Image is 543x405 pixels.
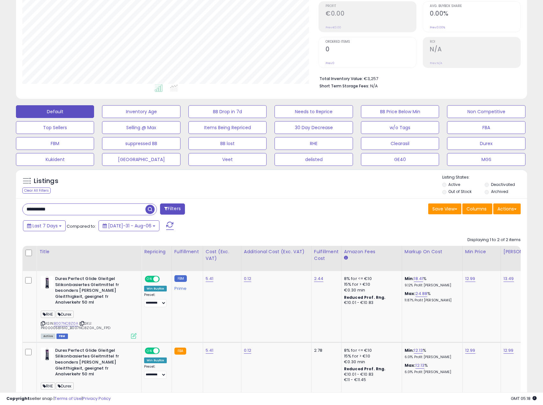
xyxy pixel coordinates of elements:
div: 8% for <= €10 [344,276,397,282]
li: €3,257 [319,74,516,82]
div: €10.01 - €10.83 [344,372,397,377]
div: Additional Cost (Exc. VAT) [244,248,309,255]
a: 5.41 [206,276,214,282]
span: ON [145,348,153,353]
button: Top Sellers [16,121,94,134]
span: 2025-08-14 05:18 GMT [511,395,537,401]
div: % [405,276,458,288]
button: Non Competitive [447,105,525,118]
a: 0.12 [244,347,252,354]
button: Items Being Repriced [188,121,267,134]
div: Preset: [144,364,167,379]
button: Save View [428,203,461,214]
span: N/A [370,83,378,89]
small: Amazon Fees. [344,255,348,261]
small: FBM [174,275,187,282]
b: Reduced Prof. Rng. [344,295,386,300]
p: 11.87% Profit [PERSON_NAME] [405,298,458,303]
div: €0.30 min [344,287,397,293]
a: 5.41 [206,347,214,354]
th: The percentage added to the cost of goods (COGS) that forms the calculator for Min & Max prices. [402,246,462,271]
span: Profit [326,4,416,8]
button: Durex [447,137,525,150]
img: 31ywbskpmmL._SL40_.jpg [41,276,54,289]
div: Displaying 1 to 2 of 2 items [467,237,521,243]
div: Amazon Fees [344,248,399,255]
button: Veet [188,153,267,166]
label: Out of Stock [448,189,472,194]
div: Preset: [144,293,167,307]
a: Terms of Use [55,395,82,401]
div: Repricing [144,248,169,255]
a: 0.12 [244,276,252,282]
button: MGS [447,153,525,166]
button: FBA [447,121,525,134]
span: | SKU: PR0000581610_B007NC8Z0A_0N_FPD [41,321,110,330]
button: Clearasil [361,137,439,150]
button: BB lost [188,137,267,150]
b: Max: [405,362,416,368]
div: % [405,363,458,374]
div: Fulfillment Cost [314,248,339,262]
button: Needs to Reprice [275,105,353,118]
div: €11 - €11.45 [344,377,397,383]
a: 12.13 [414,347,423,354]
img: 31ywbskpmmL._SL40_.jpg [41,348,54,360]
div: [PERSON_NAME] [503,248,541,255]
p: 6.01% Profit [PERSON_NAME] [405,355,458,359]
div: seller snap | | [6,396,111,402]
a: Privacy Policy [83,395,111,401]
a: 12.99 [503,347,514,354]
button: w/o Tags [361,121,439,134]
h2: €0.00 [326,10,416,18]
span: Compared to: [67,223,96,229]
button: BB Drop in 7d [188,105,267,118]
span: OFF [159,348,169,353]
strong: Copyright [6,395,30,401]
span: RHE [41,311,55,318]
div: €10.01 - €10.83 [344,300,397,306]
h2: 0 [326,46,416,54]
button: suppressed BB [102,137,180,150]
b: Max: [405,291,416,297]
div: 15% for > €10 [344,282,397,287]
span: Avg. Buybox Share [430,4,520,8]
span: OFF [159,276,169,282]
button: [DATE]-31 - Aug-06 [99,220,159,231]
a: B007NC8Z0A [54,321,78,326]
b: Min: [405,347,414,353]
button: FBM [16,137,94,150]
button: Last 7 Days [23,220,66,231]
div: % [405,348,458,359]
div: % [405,291,458,303]
a: 13.49 [503,276,514,282]
div: Win BuyBox [144,357,167,363]
h5: Listings [34,177,58,186]
div: 15% for > €10 [344,353,397,359]
a: 12.99 [465,276,475,282]
div: Prime [174,283,198,291]
button: 30 Day Decrease [275,121,353,134]
div: Min Price [465,248,498,255]
b: Durex Perfect Glide Gleitgel Silikonbasiertes Gleitmittel fr besonders [PERSON_NAME] Gleitfhigkei... [55,348,133,379]
p: Listing States: [442,174,527,180]
a: 24.88 [415,291,427,297]
small: Prev: 0 [326,61,334,65]
div: Title [39,248,139,255]
button: GE40 [361,153,439,166]
span: Last 7 Days [33,223,58,229]
span: Columns [466,206,487,212]
label: Archived [491,189,508,194]
span: ROI [430,40,520,44]
a: 2.44 [314,276,324,282]
button: RHE [275,137,353,150]
a: 12.99 [465,347,475,354]
div: 8% for <= €10 [344,348,397,353]
div: Win BuyBox [144,286,167,291]
button: Selling @ Max [102,121,180,134]
div: Fulfillment [174,248,200,255]
span: Ordered Items [326,40,416,44]
span: RHE [41,382,55,390]
b: Short Term Storage Fees: [319,83,369,89]
button: delisted [275,153,353,166]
